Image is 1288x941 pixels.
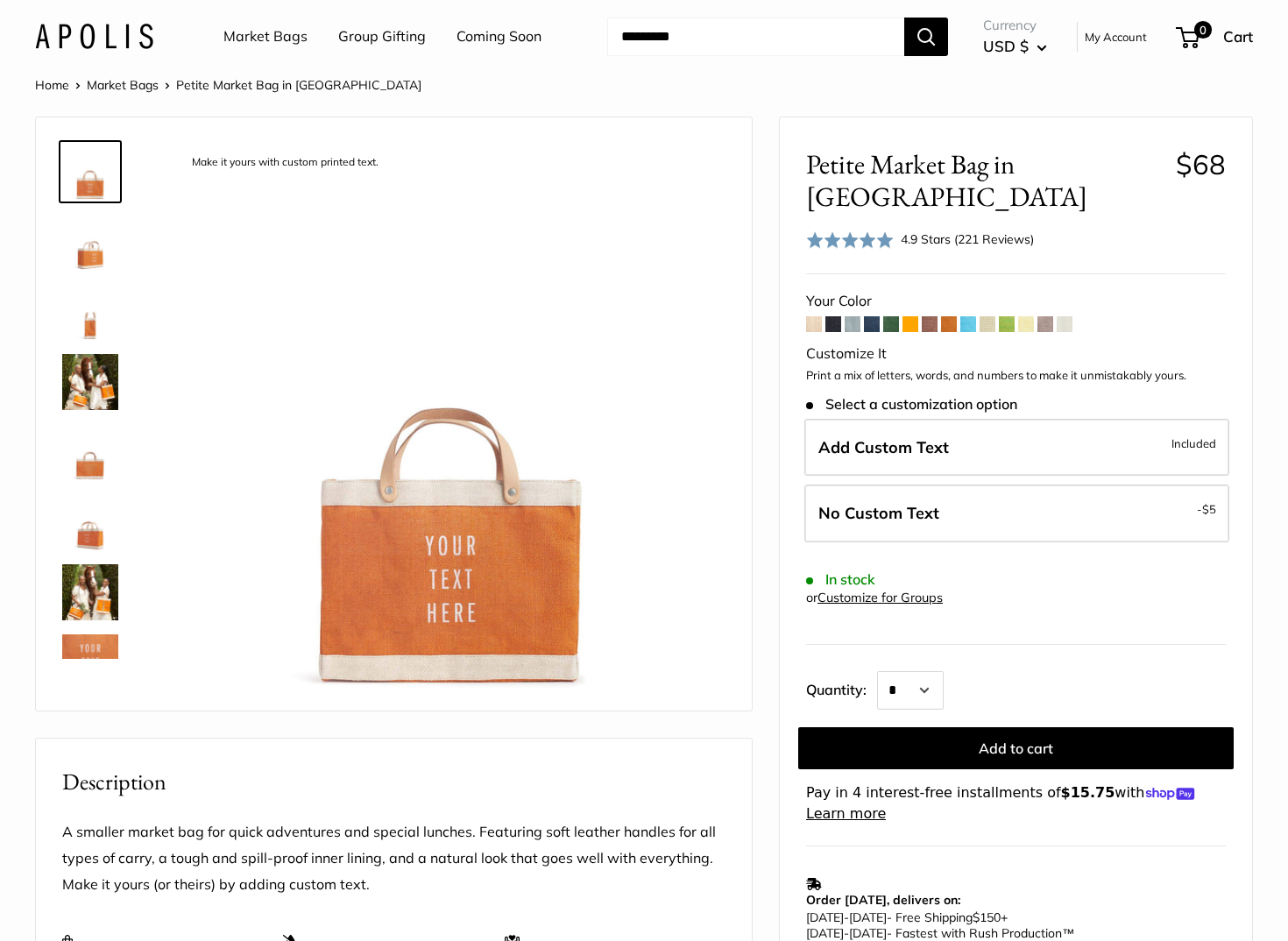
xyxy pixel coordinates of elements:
[806,666,877,710] label: Quantity:
[62,284,118,340] img: description_12.5" wide, 9.5" high, 5.5" deep; handles: 3.5" drop
[456,24,541,50] a: Coming Soon
[844,909,849,925] span: -
[804,419,1229,477] label: Add Custom Text
[1197,499,1216,520] span: -
[806,288,1226,315] div: Your Color
[904,18,948,56] button: Search
[806,586,943,610] div: or
[806,571,875,588] span: In stock
[818,503,939,523] span: No Custom Text
[176,77,421,93] span: Petite Market Bag in [GEOGRAPHIC_DATA]
[1176,147,1226,181] span: $68
[973,909,1001,925] span: $150
[1178,23,1253,51] a: 0 Cart
[798,727,1234,769] button: Add to cart
[59,631,122,694] a: description_Custom printed text with eco-friendly ink.
[607,18,904,56] input: Search...
[62,144,118,200] img: description_Make it yours with custom printed text.
[62,819,725,898] p: A smaller market bag for quick adventures and special lunches. Featuring soft leather handles for...
[35,24,153,49] img: Apolis
[804,485,1229,542] label: Leave Blank
[806,396,1017,413] span: Select a customization option
[62,494,118,550] img: Petite Market Bag in Citrus
[806,148,1163,213] span: Petite Market Bag in [GEOGRAPHIC_DATA]
[806,925,844,941] span: [DATE]
[806,925,1074,941] span: - Fastest with Rush Production™
[223,24,308,50] a: Market Bags
[806,227,1034,252] div: 4.9 Stars (221 Reviews)
[849,925,887,941] span: [DATE]
[1202,502,1216,516] span: $5
[59,280,122,343] a: description_12.5" wide, 9.5" high, 5.5" deep; handles: 3.5" drop
[62,564,118,620] img: Petite Market Bag in Citrus
[62,634,118,690] img: description_Custom printed text with eco-friendly ink.
[818,437,949,457] span: Add Custom Text
[59,561,122,624] a: Petite Market Bag in Citrus
[983,13,1047,38] span: Currency
[1194,21,1212,39] span: 0
[62,424,118,480] img: description_Seal of authenticity printed on the backside of every bag.
[59,350,122,414] a: Petite Market Bag in Citrus
[983,32,1047,60] button: USD $
[806,892,960,908] strong: Order [DATE], delivers on:
[59,491,122,554] a: Petite Market Bag in Citrus
[1171,433,1216,454] span: Included
[806,367,1226,385] p: Print a mix of letters, words, and numbers to make it unmistakably yours.
[806,909,1217,941] p: - Free Shipping +
[844,925,849,941] span: -
[1223,27,1253,46] span: Cart
[35,74,421,96] nav: Breadcrumb
[59,140,122,203] a: description_Make it yours with custom printed text.
[901,230,1034,249] div: 4.9 Stars (221 Reviews)
[87,77,159,93] a: Market Bags
[62,765,725,799] h2: Description
[35,77,69,93] a: Home
[62,214,118,270] img: Petite Market Bag in Citrus
[806,341,1226,367] div: Customize It
[849,909,887,925] span: [DATE]
[176,144,725,693] img: description_Make it yours with custom printed text.
[59,421,122,484] a: description_Seal of authenticity printed on the backside of every bag.
[62,354,118,410] img: Petite Market Bag in Citrus
[338,24,426,50] a: Group Gifting
[817,590,943,605] a: Customize for Groups
[183,151,387,174] div: Make it yours with custom printed text.
[983,37,1029,55] span: USD $
[806,909,844,925] span: [DATE]
[1085,26,1147,47] a: My Account
[59,210,122,273] a: Petite Market Bag in Citrus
